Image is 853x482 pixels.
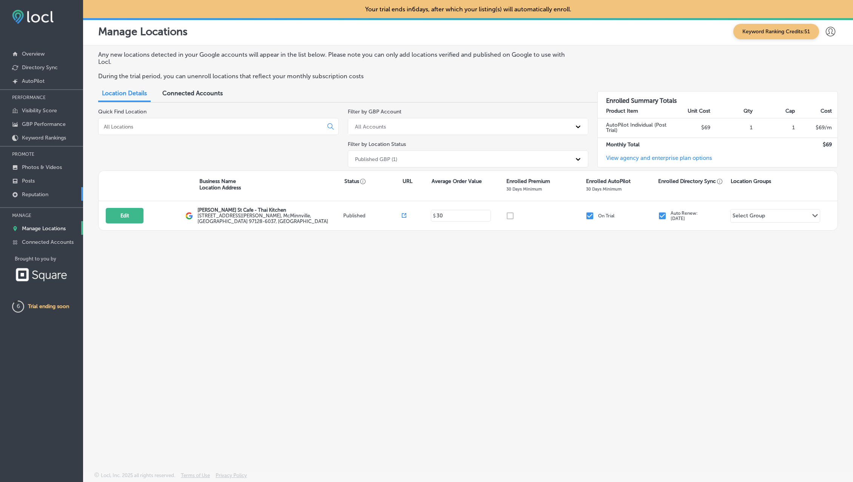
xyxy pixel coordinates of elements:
p: Photos & Videos [22,164,62,170]
label: [STREET_ADDRESS][PERSON_NAME] , McMinnville, [GEOGRAPHIC_DATA] 97128-6037, [GEOGRAPHIC_DATA] [197,213,341,224]
div: Published GBP (1) [355,156,397,162]
th: Qty [711,104,753,118]
p: Visibility Score [22,107,57,114]
p: During the trial period, you can unenroll locations that reflect your monthly subscription costs [98,73,579,80]
input: All Locations [103,123,321,130]
a: View agency and enterprise plan options [598,155,712,167]
span: Location Details [102,90,147,97]
strong: Product Item [606,108,638,114]
p: Your trial ends in 6 days, after which your listing(s) will automatically enroll. [365,6,571,13]
p: Enrolled Premium [506,178,550,184]
p: Posts [22,178,35,184]
p: Locl, Inc. 2025 all rights reserved. [101,473,175,478]
img: Square [15,268,68,282]
p: Manage Locations [22,225,66,232]
label: Filter by GBP Account [348,108,401,115]
th: Cost [795,104,838,118]
p: Location Groups [731,178,771,184]
td: $69 [668,118,711,138]
p: [PERSON_NAME] St Cafe - Thai Kitchen [197,207,341,213]
img: fda3e92497d09a02dc62c9cd864e3231.png [12,10,54,24]
p: Business Name Location Address [199,178,241,191]
p: AutoPilot [22,78,45,84]
a: Terms of Use [181,473,210,482]
p: Manage Locations [98,25,188,38]
p: Keyword Rankings [22,135,66,141]
p: 30 Days Minimum [506,186,542,192]
td: AutoPilot Individual (Post Trial) [598,118,668,138]
p: Brought to you by [15,256,83,262]
p: Enrolled Directory Sync [658,178,723,184]
p: On Trial [598,213,614,219]
button: Edit [106,208,143,223]
p: Any new locations detected in your Google accounts will appear in the list below. Please note you... [98,51,579,65]
td: Monthly Total [598,138,668,152]
p: Auto Renew: [DATE] [671,211,698,221]
p: Connected Accounts [22,239,74,245]
th: Cap [753,104,795,118]
span: Keyword Ranking Credits: 51 [733,24,819,39]
p: URL [403,178,412,184]
p: 30 Days Minimum [586,186,622,192]
h3: Enrolled Summary Totals [598,91,838,104]
p: GBP Performance [22,121,66,127]
p: Directory Sync [22,64,58,71]
td: 1 [711,118,753,138]
a: Privacy Policy [216,473,247,482]
p: $ [433,213,436,219]
img: logo [185,212,193,220]
p: Average Order Value [432,178,482,184]
th: Unit Cost [668,104,711,118]
p: Enrolled AutoPilot [586,178,631,184]
label: Filter by Location Status [348,141,406,147]
text: 6 [17,303,20,310]
span: Connected Accounts [162,90,223,97]
p: Reputation [22,191,48,198]
p: Trial ending soon [28,303,69,310]
td: $ 69 /m [795,118,838,138]
p: Published [343,213,401,219]
p: Status [344,178,403,184]
p: Overview [22,51,45,57]
div: All Accounts [355,123,386,130]
td: 1 [753,118,795,138]
div: Select Group [733,212,765,221]
label: Quick Find Location [98,108,147,115]
td: $ 69 [795,138,838,152]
